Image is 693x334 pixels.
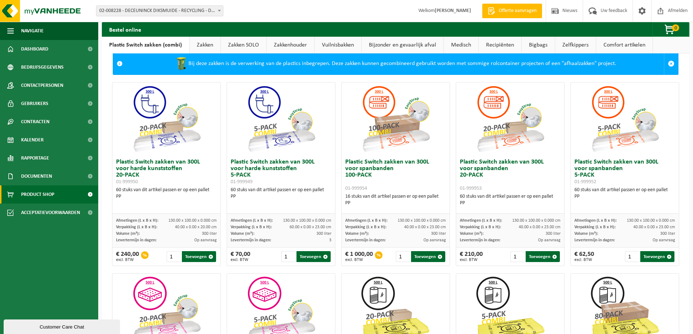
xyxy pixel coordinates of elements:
div: PP [116,193,217,200]
span: Bedrijfsgegevens [21,58,64,76]
span: Kalender [21,131,44,149]
span: Volume (m³): [460,232,483,236]
span: Verpakking (L x B x H): [116,225,157,229]
input: 1 [281,251,296,262]
span: Op aanvraag [538,238,561,242]
input: 1 [167,251,182,262]
span: Op aanvraag [194,238,217,242]
div: PP [574,193,675,200]
span: excl. BTW [345,258,373,262]
div: 60 stuks van dit artikel passen er op een pallet [460,193,561,206]
div: PP [231,193,331,200]
span: 01-999950 [116,179,138,185]
img: 01-999950 [130,83,203,155]
button: Toevoegen [182,251,216,262]
div: PP [460,200,561,206]
span: Levertermijn in dagen: [460,238,500,242]
span: Dashboard [21,40,48,58]
span: Volume (m³): [345,232,369,236]
span: Op aanvraag [423,238,446,242]
button: Toevoegen [640,251,674,262]
span: Documenten [21,167,52,185]
span: Verpakking (L x B x H): [460,225,501,229]
a: Plastic Switch zakken (combi) [102,37,189,53]
a: Bigbags [522,37,555,53]
span: 01-999954 [345,186,367,191]
span: 01-999949 [231,179,252,185]
button: Toevoegen [411,251,445,262]
span: Levertermijn in dagen: [574,238,615,242]
div: € 1 000,00 [345,251,373,262]
img: 01-999949 [245,83,318,155]
span: 130.00 x 100.00 x 0.000 cm [398,218,446,223]
span: 0 [672,24,679,31]
span: Levertermijn in dagen: [231,238,271,242]
div: € 210,00 [460,251,483,262]
div: PP [345,200,446,206]
strong: [PERSON_NAME] [435,8,471,13]
a: Medisch [444,37,478,53]
input: 1 [396,251,411,262]
span: Acceptatievoorwaarden [21,204,80,222]
a: Comfort artikelen [596,37,653,53]
div: 16 stuks van dit artikel passen er op een pallet [345,193,446,206]
img: 01-999952 [589,83,661,155]
div: € 62,50 [574,251,594,262]
span: Afmetingen (L x B x H): [116,218,158,223]
div: 60 stuks van dit artikel passen er op een pallet [231,187,331,200]
input: 1 [510,251,525,262]
span: Verpakking (L x B x H): [345,225,386,229]
span: 300 liter [431,232,446,236]
span: 130.00 x 100.00 x 0.000 cm [168,218,217,223]
div: 60 stuks van dit artikel passen er op een pallet [116,187,217,200]
span: Op aanvraag [653,238,675,242]
span: Gebruikers [21,94,48,113]
span: 130.00 x 100.00 x 0.000 cm [283,218,331,223]
span: 60.00 x 0.00 x 23.00 cm [290,225,331,229]
a: Bijzonder en gevaarlijk afval [362,37,443,53]
span: Afmetingen (L x B x H): [231,218,273,223]
span: 01-999952 [574,179,596,185]
a: Zakken [190,37,220,53]
span: 130.00 x 100.00 x 0.000 cm [512,218,561,223]
span: Afmetingen (L x B x H): [460,218,502,223]
span: excl. BTW [116,258,139,262]
a: Sluit melding [664,53,678,75]
div: Bij deze zakken is de verwerking van de plastics inbegrepen. Deze zakken kunnen gecombineerd gebr... [126,53,664,75]
a: Offerte aanvragen [482,4,542,18]
div: € 70,00 [231,251,250,262]
span: excl. BTW [460,258,483,262]
h3: Plastic Switch zakken van 300L voor harde kunststoffen 20-PACK [116,159,217,185]
span: Levertermijn in dagen: [116,238,156,242]
span: 300 liter [546,232,561,236]
span: 300 liter [316,232,331,236]
span: Contracten [21,113,49,131]
div: € 240,00 [116,251,139,262]
span: excl. BTW [574,258,594,262]
span: 300 liter [202,232,217,236]
span: 40.00 x 0.00 x 20.00 cm [175,225,217,229]
span: 02-008228 - DECEUNINCK DIKSMUIDE - RECYCLING - DIKSMUIDE [96,6,223,16]
h2: Bestel online [102,22,148,36]
span: Product Shop [21,185,54,204]
span: Rapportage [21,149,49,167]
h3: Plastic Switch zakken van 300L voor harde kunststoffen 5-PACK [231,159,331,185]
button: 0 [652,22,689,37]
span: 40.00 x 0.00 x 23.00 cm [633,225,675,229]
span: Verpakking (L x B x H): [574,225,616,229]
span: Volume (m³): [231,232,254,236]
span: 300 liter [660,232,675,236]
a: Zakken SOLO [221,37,266,53]
span: 130.00 x 100.00 x 0.000 cm [627,218,675,223]
span: Afmetingen (L x B x H): [574,218,617,223]
a: Zakkenhouder [267,37,314,53]
span: 3 [329,238,331,242]
span: excl. BTW [231,258,250,262]
span: Volume (m³): [574,232,598,236]
a: Recipiënten [479,37,521,53]
span: Levertermijn in dagen: [345,238,386,242]
img: WB-0240-HPE-GN-50.png [174,56,188,71]
span: Navigatie [21,22,44,40]
span: Contactpersonen [21,76,63,94]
